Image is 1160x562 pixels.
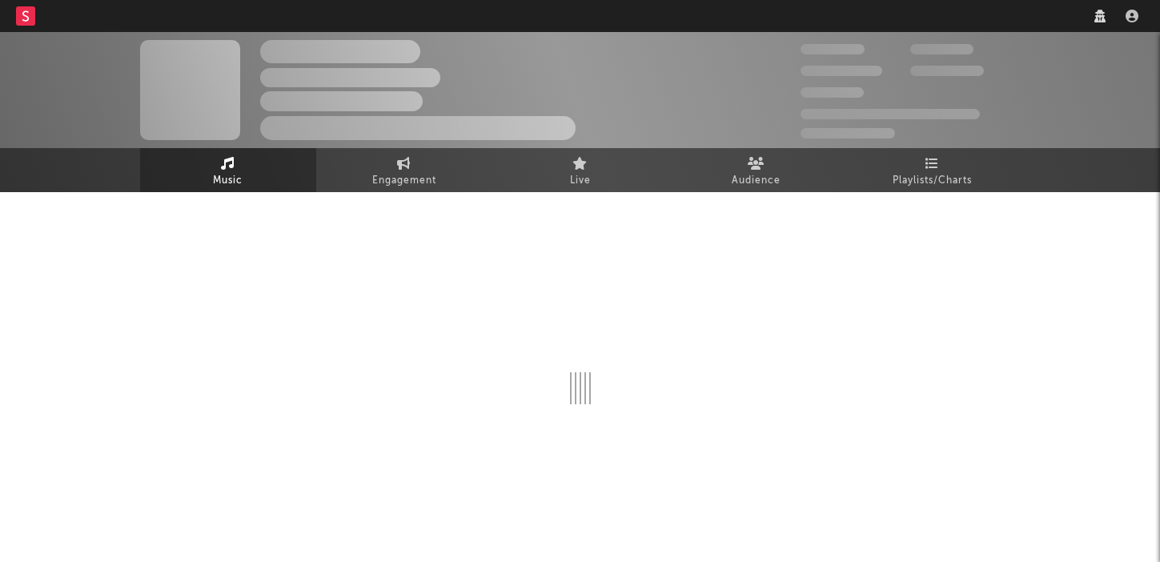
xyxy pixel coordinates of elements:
span: Music [213,171,243,191]
span: Audience [732,171,781,191]
span: Jump Score: 85.0 [801,128,895,138]
span: Live [570,171,591,191]
span: 1,000,000 [910,66,984,76]
span: 300,000 [801,44,865,54]
a: Live [492,148,668,192]
span: 100,000 [801,87,864,98]
span: 50,000,000 [801,66,882,76]
a: Audience [668,148,845,192]
span: 100,000 [910,44,973,54]
span: 50,000,000 Monthly Listeners [801,109,980,119]
span: Engagement [372,171,436,191]
span: Playlists/Charts [893,171,972,191]
a: Playlists/Charts [845,148,1021,192]
a: Music [140,148,316,192]
a: Engagement [316,148,492,192]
